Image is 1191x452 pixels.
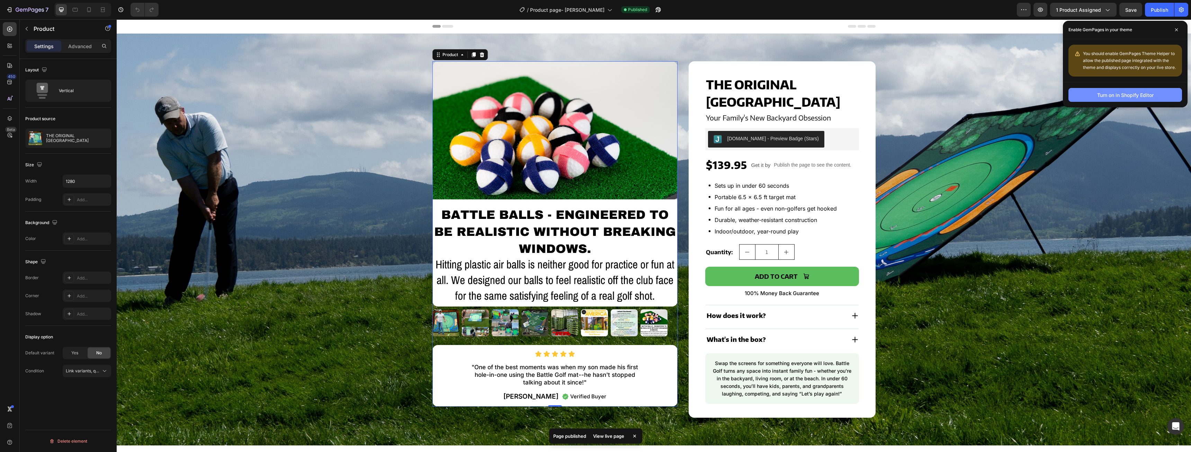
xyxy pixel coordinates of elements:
button: Judge.me - Preview Badge (Stars) [591,112,708,128]
p: Settings [34,43,54,50]
img: Judgeme.png [597,116,605,124]
p: Page published [553,433,586,440]
div: Display option [25,334,53,340]
div: Add... [77,311,109,317]
p: Quantity: [589,229,616,237]
p: What's in the box? [590,316,649,324]
button: decrement [623,225,638,240]
span: 1 product assigned [1056,6,1101,14]
iframe: Design area [117,19,1191,452]
div: Default variant [25,350,54,356]
img: product feature img [28,131,42,145]
p: 100% Money Back Guarantee [589,270,742,278]
button: Publish [1145,3,1174,17]
button: Add to cart [589,247,742,267]
span: Yes [71,350,78,356]
p: Get it by [635,143,654,149]
div: Product [324,32,343,38]
button: 7 [3,3,52,17]
span: No [96,350,102,356]
div: Size [25,160,44,170]
div: $139.95 [589,139,631,152]
div: Corner [25,293,39,299]
div: Product source [25,116,55,122]
div: Beta [5,127,17,132]
div: Publish [1151,6,1168,14]
p: Sets up in under 60 seconds [598,162,672,170]
div: View live page [589,431,628,441]
span: Product page- [PERSON_NAME] [530,6,605,14]
div: Border [25,275,39,281]
div: Shadow [25,311,41,317]
div: Turn on in Shopify Editor [1097,91,1154,99]
p: Enable GemPages in your theme [1068,26,1132,33]
div: Delete element [49,437,87,445]
input: quantity [638,225,662,240]
span: Save [1125,7,1137,13]
div: Add... [77,275,109,281]
p: Advanced [68,43,92,50]
div: Layout [25,65,48,75]
span: Link variants, quantity <br> between same products [66,368,168,373]
button: Turn on in Shopify Editor [1068,88,1182,102]
div: Vertical [59,83,101,99]
p: "One of the best moments was when my son made his first hole-in-one using the Battle Golf mat--he... [352,344,524,367]
h2: Your Family's New Backyard Obsession [589,94,742,103]
p: THE ORIGINAL [GEOGRAPHIC_DATA] [46,133,108,143]
div: Width [25,178,37,184]
div: Open Intercom Messenger [1167,418,1184,435]
div: Color [25,236,36,242]
span: Published [628,7,647,13]
div: Background [25,218,59,228]
div: Undo/Redo [131,3,159,17]
p: Indoor/outdoor, year-round play [598,208,682,216]
p: Publish the page to see the content. [657,142,734,149]
p: Fun for all ages - even non-golfers get hooked [598,185,720,193]
p: Swap the screens for something everyone will love. Battle Golf turns any space into instant famil... [595,340,736,378]
button: Delete element [25,436,111,447]
span: / [527,6,529,14]
p: 7 [45,6,48,14]
p: How does it work? [590,292,649,300]
p: [PERSON_NAME] [387,373,442,381]
h2: THE ORIGINAL [GEOGRAPHIC_DATA] [589,56,742,92]
button: 1 product assigned [1050,3,1117,17]
button: Link variants, quantity <br> between same products [63,365,111,377]
input: Auto [63,175,111,187]
p: Portable 6.5 x 6.5 ft target mat [598,174,679,181]
div: Shape [25,257,47,267]
div: Padding [25,196,41,203]
div: [DOMAIN_NAME] - Preview Badge (Stars) [611,116,702,123]
div: Add... [77,236,109,242]
div: 450 [7,74,17,79]
p: Product [34,25,92,33]
button: Save [1119,3,1142,17]
p: Durable, weather-resistant construction [598,197,700,204]
p: Verified Buyer [454,373,490,381]
div: Add... [77,293,109,299]
div: Add... [77,197,109,203]
span: You should enable GemPages Theme Helper to allow the published page integrated with the theme and... [1083,51,1176,70]
button: increment [662,225,678,240]
div: Add to cart [638,251,681,263]
div: Condition [25,368,44,374]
